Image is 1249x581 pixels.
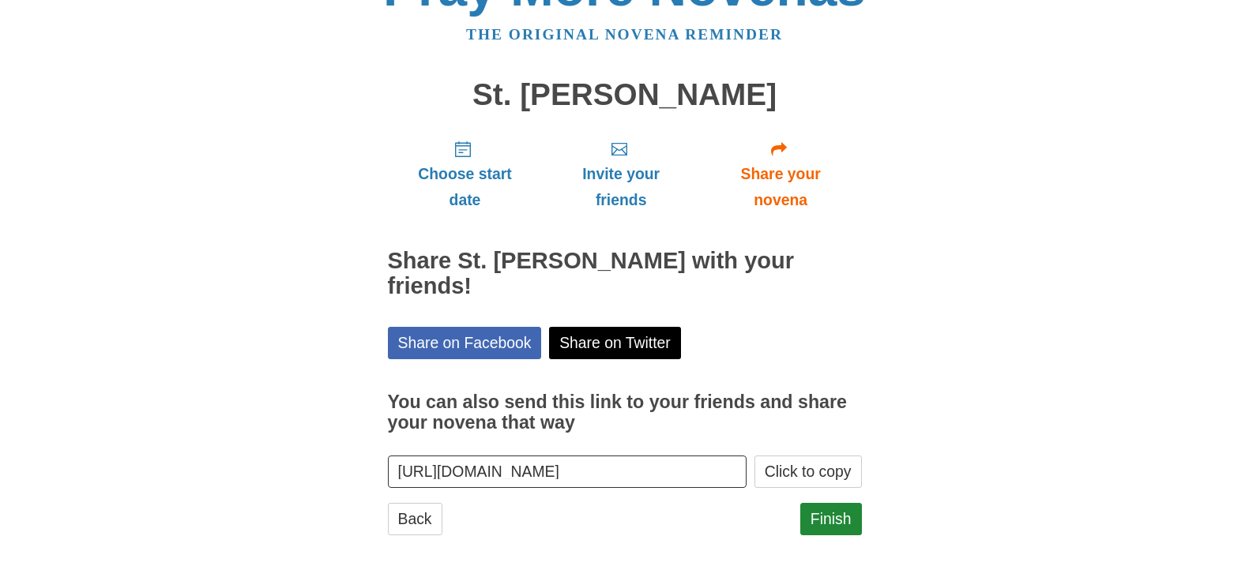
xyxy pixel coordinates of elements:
h2: Share St. [PERSON_NAME] with your friends! [388,249,862,299]
span: Invite your friends [558,161,683,213]
a: Finish [800,503,862,535]
span: Choose start date [404,161,527,213]
a: Share your novena [700,127,862,221]
span: Share your novena [716,161,846,213]
a: Back [388,503,442,535]
a: Choose start date [388,127,543,221]
a: The original novena reminder [466,26,783,43]
a: Share on Facebook [388,327,542,359]
a: Invite your friends [542,127,699,221]
a: Share on Twitter [549,327,681,359]
h3: You can also send this link to your friends and share your novena that way [388,392,862,433]
h1: St. [PERSON_NAME] [388,78,862,112]
button: Click to copy [754,455,862,488]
